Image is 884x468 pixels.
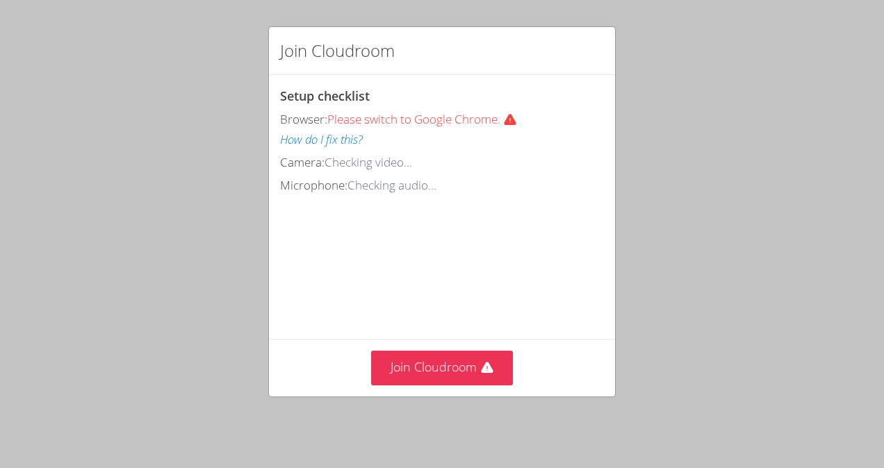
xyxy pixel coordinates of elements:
span: Camera: [280,154,325,170]
span: Checking video... [325,154,412,170]
h2: Join Cloudroom [280,38,395,63]
button: Join Cloudroom [371,351,514,385]
span: Please switch to Google Chrome. [327,111,523,127]
span: Setup checklist [280,87,370,104]
span: Microphone: [280,177,347,193]
span: Checking audio... [347,177,436,193]
button: How do I fix this? [280,130,363,150]
span: Browser: [280,111,327,127]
